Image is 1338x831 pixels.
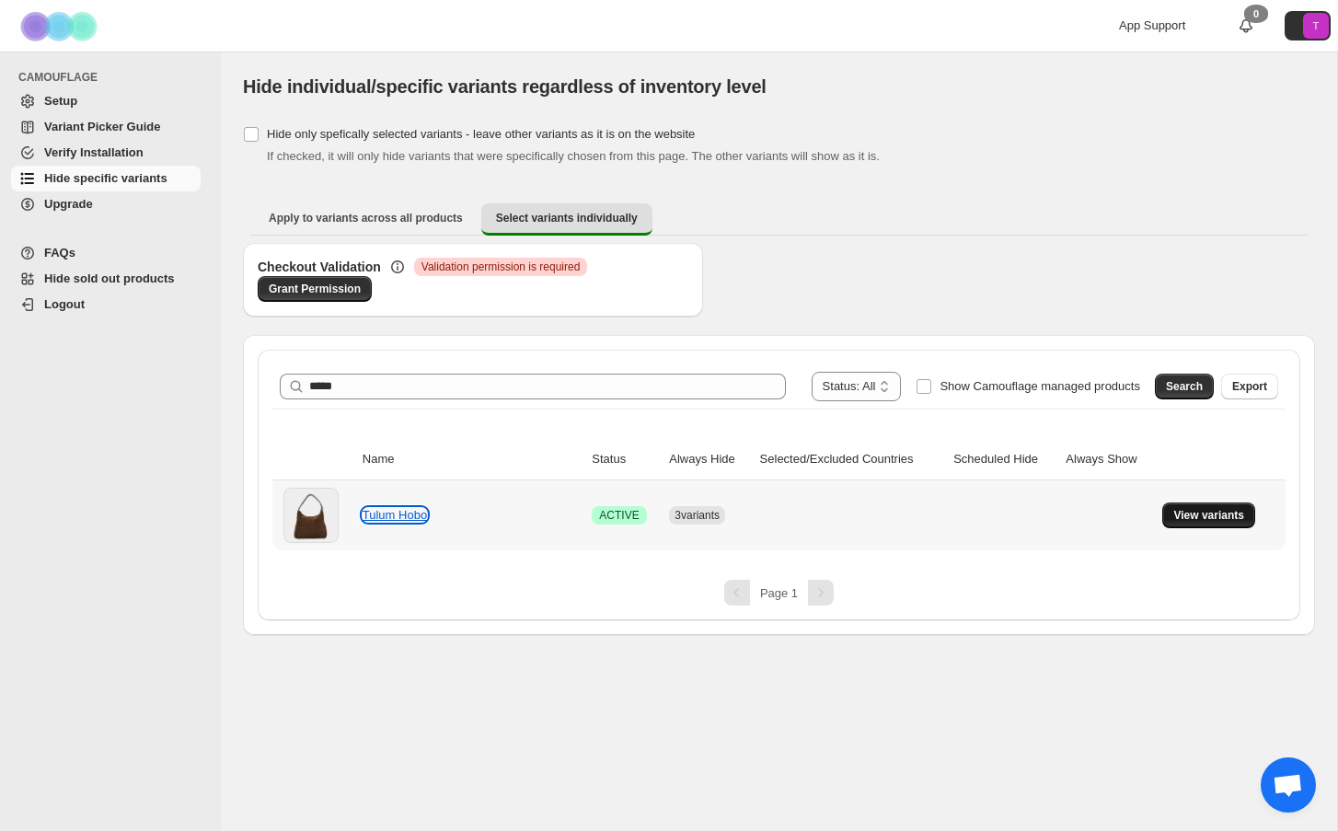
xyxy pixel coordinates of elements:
[44,271,175,285] span: Hide sold out products
[11,88,201,114] a: Setup
[269,282,361,296] span: Grant Permission
[663,439,754,480] th: Always Hide
[44,145,144,159] span: Verify Installation
[267,149,880,163] span: If checked, it will only hide variants that were specifically chosen from this page. The other va...
[11,292,201,317] a: Logout
[363,508,427,522] a: Tulum Hobo
[11,266,201,292] a: Hide sold out products
[1119,18,1185,32] span: App Support
[11,114,201,140] a: Variant Picker Guide
[258,258,381,276] h3: Checkout Validation
[421,260,581,274] span: Validation permission is required
[1232,379,1267,394] span: Export
[948,439,1060,480] th: Scheduled Hide
[1060,439,1157,480] th: Always Show
[11,191,201,217] a: Upgrade
[44,297,85,311] span: Logout
[481,203,652,236] button: Select variants individually
[11,240,201,266] a: FAQs
[1155,374,1214,399] button: Search
[267,127,695,141] span: Hide only spefically selected variants - leave other variants as it is on the website
[1166,379,1203,394] span: Search
[586,439,663,480] th: Status
[1244,5,1268,23] div: 0
[1261,757,1316,813] div: Open chat
[15,1,107,52] img: Camouflage
[1221,374,1278,399] button: Export
[44,197,93,211] span: Upgrade
[1313,20,1320,31] text: T
[243,243,1315,635] div: Select variants individually
[357,439,587,480] th: Name
[18,70,208,85] span: CAMOUFLAGE
[44,171,167,185] span: Hide specific variants
[283,488,339,543] img: Tulum Hobo
[272,580,1286,606] nav: Pagination
[760,586,798,600] span: Page 1
[755,439,949,480] th: Selected/Excluded Countries
[11,140,201,166] a: Verify Installation
[44,94,77,108] span: Setup
[258,276,372,302] a: Grant Permission
[940,379,1140,393] span: Show Camouflage managed products
[675,509,720,522] span: 3 variants
[496,211,638,225] span: Select variants individually
[1237,17,1255,35] a: 0
[1173,508,1244,523] span: View variants
[1303,13,1329,39] span: Avatar with initials T
[269,211,463,225] span: Apply to variants across all products
[44,246,75,260] span: FAQs
[599,508,639,523] span: ACTIVE
[243,76,767,97] span: Hide individual/specific variants regardless of inventory level
[11,166,201,191] a: Hide specific variants
[1162,502,1255,528] button: View variants
[254,203,478,233] button: Apply to variants across all products
[44,120,160,133] span: Variant Picker Guide
[1285,11,1331,40] button: Avatar with initials T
